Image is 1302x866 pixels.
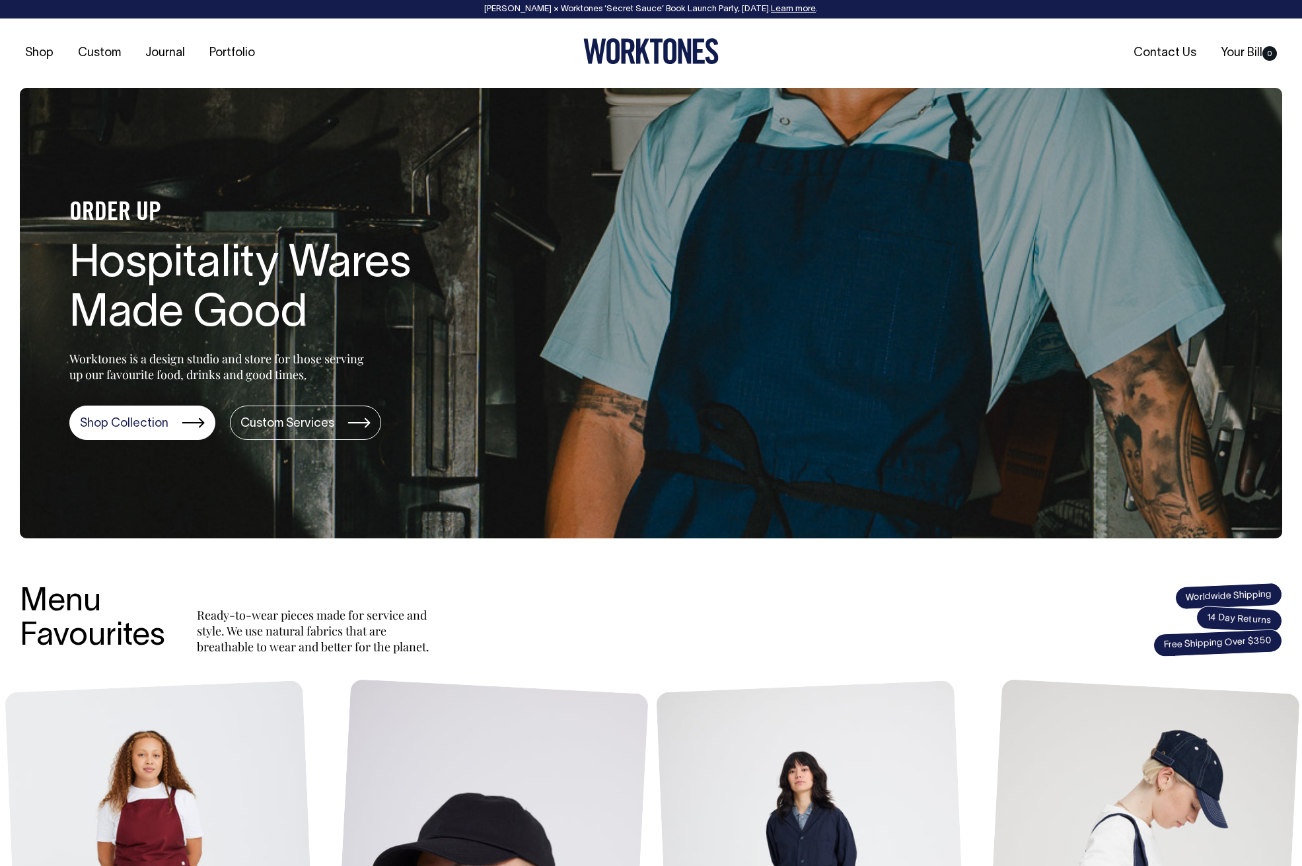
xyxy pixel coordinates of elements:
[20,585,165,655] h3: Menu Favourites
[1215,42,1282,64] a: Your Bill0
[230,406,381,440] a: Custom Services
[69,240,492,340] h1: Hospitality Wares Made Good
[69,351,370,382] p: Worktones is a design studio and store for those serving up our favourite food, drinks and good t...
[1128,42,1202,64] a: Contact Us
[140,42,190,64] a: Journal
[771,5,816,13] a: Learn more
[69,406,215,440] a: Shop Collection
[69,199,492,227] h4: ORDER UP
[1262,46,1277,61] span: 0
[197,607,435,655] p: Ready-to-wear pieces made for service and style. We use natural fabrics that are breathable to we...
[1196,606,1283,633] span: 14 Day Returns
[73,42,126,64] a: Custom
[13,5,1289,14] div: [PERSON_NAME] × Worktones ‘Secret Sauce’ Book Launch Party, [DATE]. .
[1153,629,1282,657] span: Free Shipping Over $350
[20,42,59,64] a: Shop
[204,42,260,64] a: Portfolio
[1175,583,1282,610] span: Worldwide Shipping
